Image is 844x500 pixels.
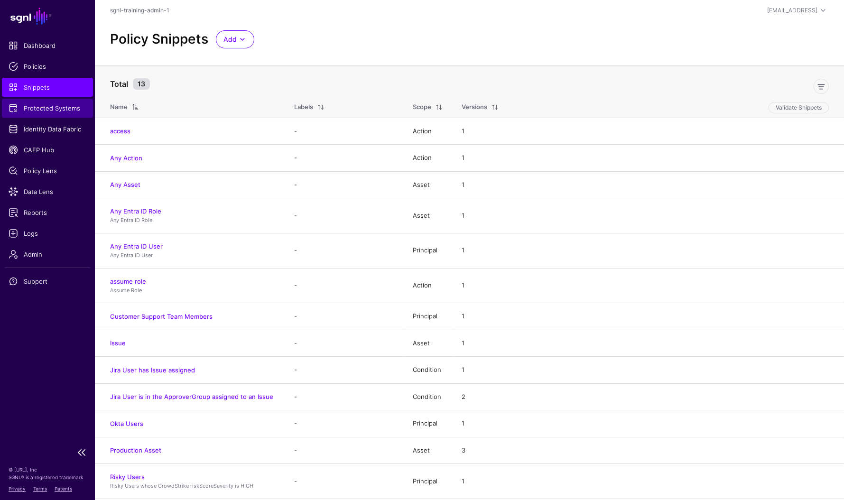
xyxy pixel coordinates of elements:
[110,154,142,162] a: Any Action
[403,383,452,410] td: Condition
[2,99,93,118] a: Protected Systems
[2,182,93,201] a: Data Lens
[403,171,452,198] td: Asset
[110,287,275,295] p: Assume Role
[460,392,467,402] div: 2
[285,437,403,464] td: -
[767,6,817,15] div: [EMAIL_ADDRESS]
[294,102,313,112] div: Labels
[2,161,93,180] a: Policy Lens
[9,83,86,92] span: Snippets
[55,486,72,491] a: Patents
[403,198,452,233] td: Asset
[110,242,163,250] a: Any Entra ID User
[2,245,93,264] a: Admin
[460,339,466,348] div: 1
[285,410,403,437] td: -
[110,31,208,47] h2: Policy Snippets
[110,278,146,285] a: assume role
[403,145,452,172] td: Action
[110,482,275,490] p: Risky Users whose CrowdStrike riskScoreSeverity is HIGH
[2,57,93,76] a: Policies
[403,464,452,499] td: Principal
[460,312,466,321] div: 1
[403,303,452,330] td: Principal
[403,233,452,268] td: Principal
[2,140,93,159] a: CAEP Hub
[2,203,93,222] a: Reports
[9,124,86,134] span: Identity Data Fabric
[403,437,452,464] td: Asset
[285,118,403,145] td: -
[2,78,93,97] a: Snippets
[9,103,86,113] span: Protected Systems
[9,41,86,50] span: Dashboard
[403,330,452,357] td: Asset
[110,79,128,89] strong: Total
[285,357,403,384] td: -
[9,229,86,238] span: Logs
[460,281,466,290] div: 1
[110,251,275,259] p: Any Entra ID User
[2,36,93,55] a: Dashboard
[110,313,213,320] a: Customer Support Team Members
[223,34,237,45] span: Add
[285,268,403,303] td: -
[2,120,93,139] a: Identity Data Fabric
[285,171,403,198] td: -
[403,410,452,437] td: Principal
[285,145,403,172] td: -
[460,446,467,455] div: 3
[110,127,130,135] a: access
[133,78,150,90] small: 13
[110,339,126,347] a: Issue
[33,486,47,491] a: Terms
[413,102,431,112] div: Scope
[285,383,403,410] td: -
[460,477,466,486] div: 1
[110,7,169,14] a: sgnl-training-admin-1
[460,365,466,375] div: 1
[9,277,86,286] span: Support
[9,486,26,491] a: Privacy
[110,446,161,454] a: Production Asset
[460,419,466,428] div: 1
[9,62,86,71] span: Policies
[769,102,829,113] button: Validate Snippets
[9,145,86,155] span: CAEP Hub
[110,207,161,215] a: Any Entra ID Role
[9,250,86,259] span: Admin
[9,473,86,481] p: SGNL® is a registered trademark
[285,198,403,233] td: -
[403,118,452,145] td: Action
[110,473,145,481] a: Risky Users
[285,330,403,357] td: -
[9,166,86,176] span: Policy Lens
[285,464,403,499] td: -
[285,233,403,268] td: -
[110,420,143,427] a: Okta Users
[285,303,403,330] td: -
[9,466,86,473] p: © [URL], Inc
[403,357,452,384] td: Condition
[460,211,466,221] div: 1
[462,102,487,112] div: Versions
[110,393,273,400] a: Jira User is in the ApproverGroup assigned to an Issue
[110,181,140,188] a: Any Asset
[460,246,466,255] div: 1
[9,208,86,217] span: Reports
[460,153,466,163] div: 1
[110,366,195,374] a: Jira User has Issue assigned
[403,268,452,303] td: Action
[110,216,275,224] p: Any Entra ID Role
[2,224,93,243] a: Logs
[6,6,89,27] a: SGNL
[110,102,128,112] div: Name
[9,187,86,196] span: Data Lens
[460,180,466,190] div: 1
[460,127,466,136] div: 1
